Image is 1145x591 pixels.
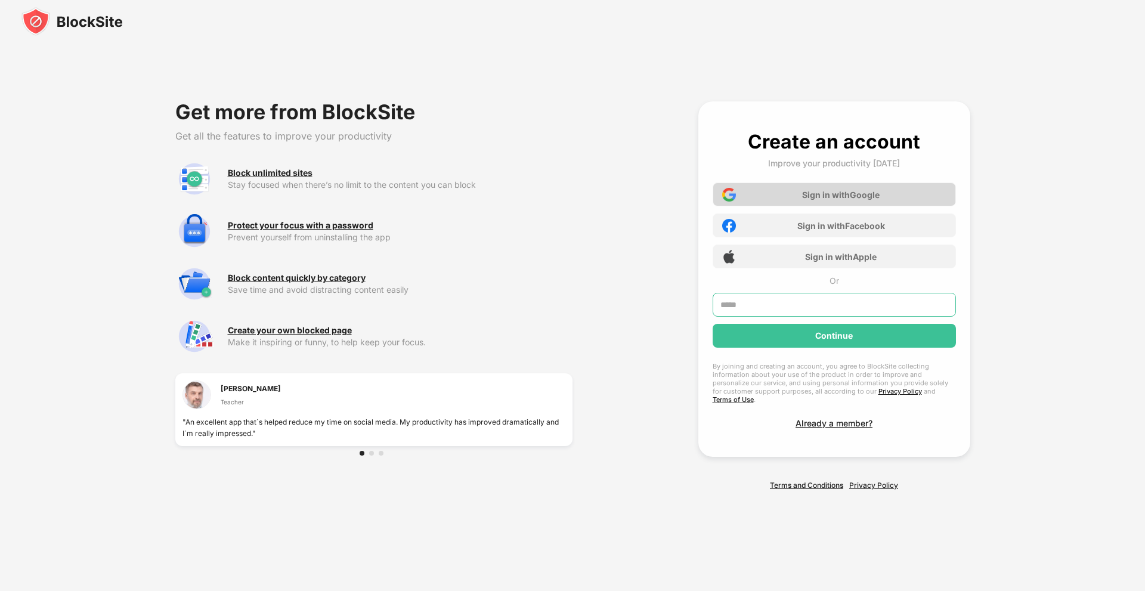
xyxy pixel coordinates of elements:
[722,188,736,202] img: google-icon.png
[797,221,885,231] div: Sign in with Facebook
[228,273,366,283] div: Block content quickly by category
[228,221,373,230] div: Protect your focus with a password
[175,130,573,142] div: Get all the features to improve your productivity
[770,481,843,490] a: Terms and Conditions
[768,158,900,168] div: Improve your productivity [DATE]
[713,395,754,404] a: Terms of Use
[830,276,839,286] div: Or
[182,380,211,409] img: testimonial-1.jpg
[722,250,736,264] img: apple-icon.png
[228,233,573,242] div: Prevent yourself from uninstalling the app
[175,212,213,250] img: premium-password-protection.svg
[175,317,213,355] img: premium-customize-block-page.svg
[228,326,352,335] div: Create your own blocked page
[175,101,573,123] div: Get more from BlockSite
[228,180,573,190] div: Stay focused when there’s no limit to the content you can block
[228,285,573,295] div: Save time and avoid distracting content easily
[228,338,573,347] div: Make it inspiring or funny, to help keep your focus.
[182,416,566,439] div: "An excellent app that`s helped reduce my time on social media. My productivity has improved dram...
[849,481,898,490] a: Privacy Policy
[713,362,956,404] div: By joining and creating an account, you agree to BlockSite collecting information about your use ...
[748,130,920,153] div: Create an account
[175,265,213,303] img: premium-category.svg
[878,387,922,395] a: Privacy Policy
[221,397,281,407] div: Teacher
[802,190,880,200] div: Sign in with Google
[221,383,281,394] div: [PERSON_NAME]
[722,219,736,233] img: facebook-icon.png
[175,160,213,198] img: premium-unlimited-blocklist.svg
[815,331,853,341] div: Continue
[796,418,872,428] div: Already a member?
[21,7,123,36] img: blocksite-icon-black.svg
[228,168,312,178] div: Block unlimited sites
[805,252,877,262] div: Sign in with Apple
